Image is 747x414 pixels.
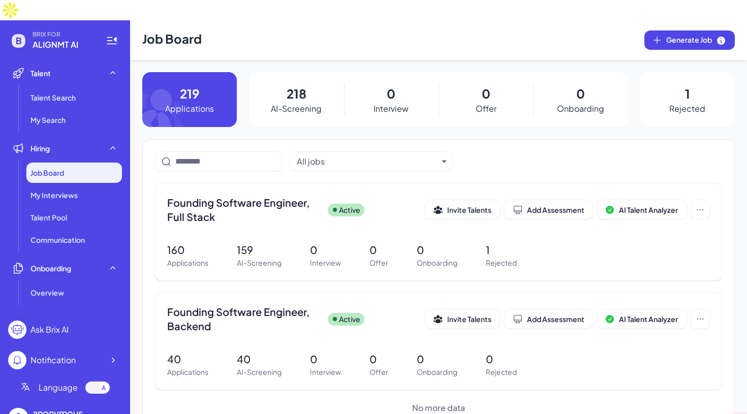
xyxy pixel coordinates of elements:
span: Job Board [30,168,64,178]
button: AI Talent Analyzer [597,200,687,219]
span: AI Talent Analyzer [619,314,678,324]
p: 0 [417,242,457,258]
span: Language [39,381,78,394]
p: 0 [387,84,395,103]
p: Onboarding [417,367,457,377]
p: Rejected [486,367,517,377]
p: 1 [486,242,517,258]
span: AI Talent Analyzer [619,205,678,214]
span: My Interviews [30,190,78,200]
p: 40 [167,352,208,367]
button: All jobs [297,155,438,168]
p: Offer [476,103,496,115]
p: Offer [369,367,388,377]
p: 0 [310,242,341,258]
span: ALIGNMT AI [33,39,94,51]
div: Ask Brix AI [30,324,69,336]
p: Applications [167,367,208,377]
span: Invite Talents [447,314,491,324]
p: 0 [486,352,517,367]
button: Invite Talents [425,309,500,329]
span: Talent Pool [30,212,67,222]
span: Talent [30,68,51,78]
p: Interview [373,103,409,115]
span: Overview [30,288,64,298]
button: Add Assessment [504,200,593,219]
button: Invite Talents [425,200,500,219]
span: Invite Talents [447,205,491,214]
div: Notification [30,354,76,366]
p: 0 [369,352,388,367]
span: Founding Software Engineer, Backend [167,305,320,333]
span: No more data [412,402,465,414]
span: BRIX FOR [33,30,94,39]
p: 160 [167,242,208,258]
p: Offer [369,258,388,268]
span: My Search [30,115,66,125]
p: 0 [417,352,457,367]
span: Onboarding [30,263,71,273]
button: Generate Job [644,30,735,50]
span: Communication [30,235,85,245]
p: 218 [287,84,306,103]
h1: Job Board [142,20,202,60]
p: 0 [576,84,585,103]
p: Onboarding [417,258,457,268]
p: AI-Screening [237,367,282,377]
p: Applications [167,258,208,268]
div: Add Assessment [513,314,584,324]
p: 1 [685,84,690,103]
p: 159 [237,242,282,258]
p: Interview [310,258,341,268]
span: Generate Job [666,35,726,46]
span: Talent Search [30,92,76,103]
div: Add Assessment [513,205,584,215]
p: Active [339,205,360,215]
button: Add Assessment [504,309,593,329]
p: 40 [237,352,282,367]
span: Founding Software Engineer, Full Stack [167,196,320,224]
div: All jobs [297,155,325,168]
p: AI-Screening [237,258,282,268]
p: 0 [369,242,388,258]
p: AI-Screening [271,103,322,115]
p: Rejected [669,103,705,115]
p: 0 [482,84,490,103]
p: Onboarding [557,103,604,115]
button: AI Talent Analyzer [597,309,687,329]
span: Hiring [30,143,50,153]
p: Rejected [486,258,517,268]
p: 0 [310,352,341,367]
p: Active [339,314,360,325]
p: Interview [310,367,341,377]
